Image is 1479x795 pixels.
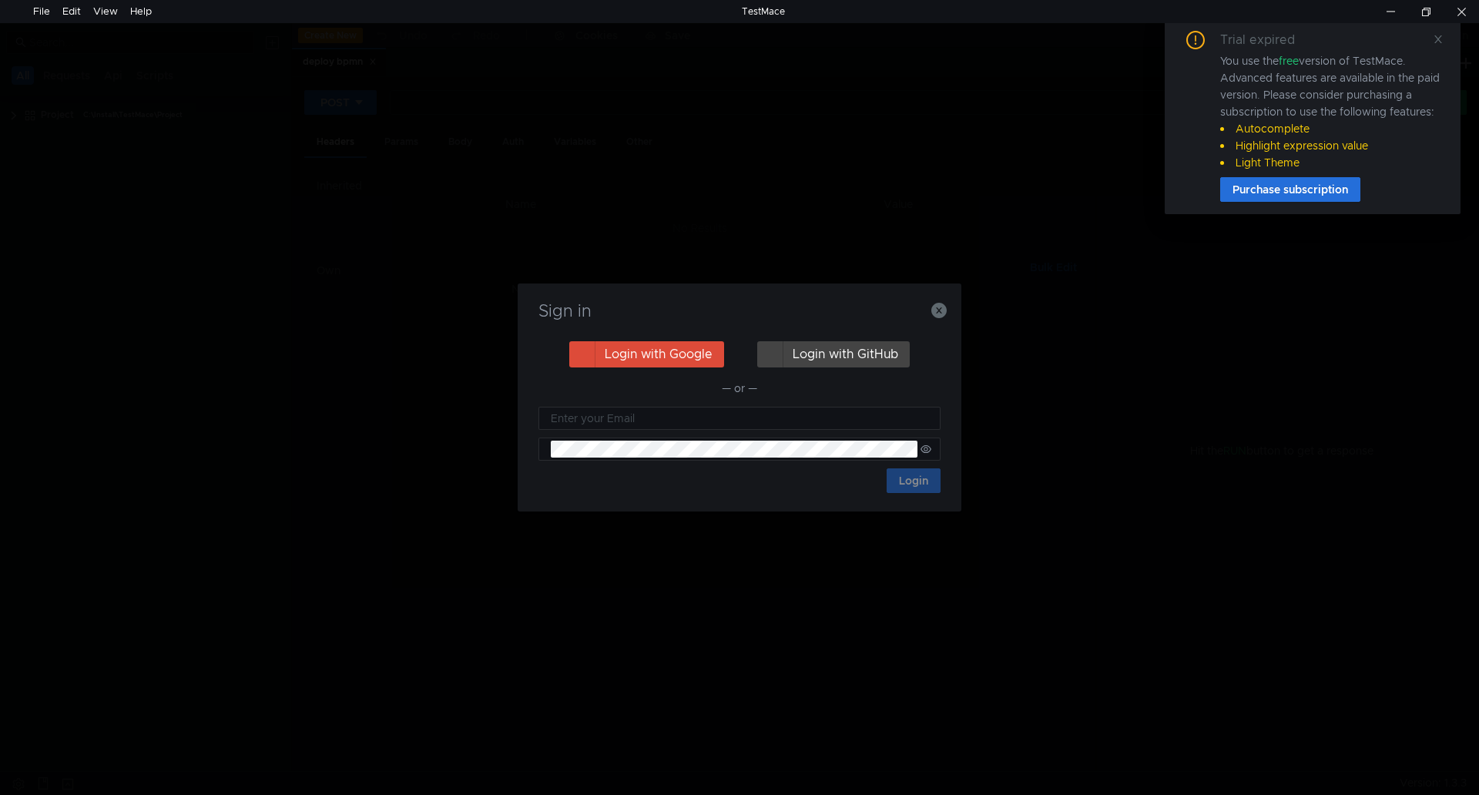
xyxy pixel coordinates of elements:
button: Login with GitHub [757,341,910,367]
li: Highlight expression value [1220,137,1442,154]
button: Login with Google [569,341,724,367]
div: Trial expired [1220,31,1313,49]
span: free [1279,54,1299,68]
li: Light Theme [1220,154,1442,171]
li: Autocomplete [1220,120,1442,137]
input: Enter your Email [551,410,931,427]
h3: Sign in [536,302,943,320]
div: You use the version of TestMace. Advanced features are available in the paid version. Please cons... [1220,52,1442,171]
div: — or — [538,379,941,397]
button: Purchase subscription [1220,177,1360,202]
